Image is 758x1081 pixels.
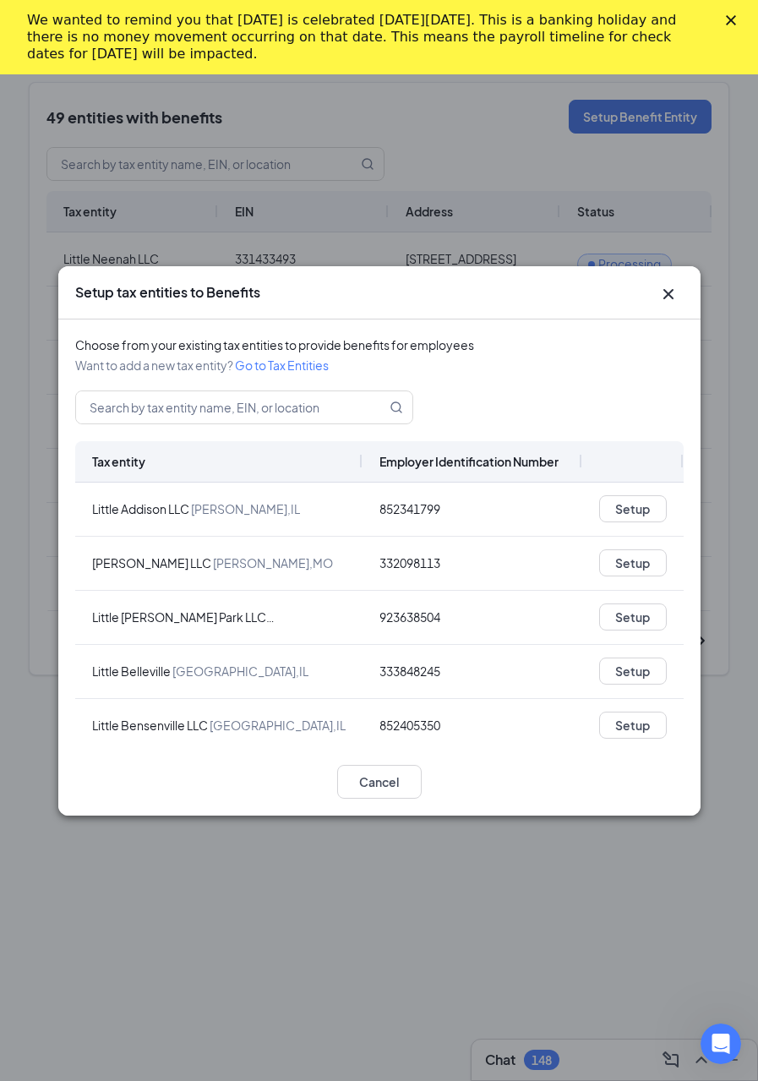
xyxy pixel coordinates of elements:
[172,663,308,679] span: [GEOGRAPHIC_DATA] , IL
[653,283,684,305] button: Close
[379,555,440,571] span: 332098113
[599,712,667,739] button: Setup
[379,501,440,516] span: 852341799
[599,658,667,685] button: Setup
[599,495,667,522] button: Setup
[701,1024,741,1064] iframe: Intercom live chat
[726,15,743,25] div: Close
[379,663,440,679] span: 333848245
[379,454,559,469] span: Employer Identification Number
[75,336,684,353] div: Choose from your existing tax entities to provide benefits for employees
[76,391,366,423] input: Search by tax entity name, EIN, or location
[75,283,260,302] h3: Setup tax entities to Benefits
[599,603,667,631] button: Setup
[92,663,308,680] div: Little Belleville
[337,765,422,799] button: Cancel
[191,501,300,516] span: [PERSON_NAME] , IL
[75,357,684,374] div: Want to add a new tax entity?
[235,358,329,373] a: Go to Tax Entities
[92,500,300,517] div: Little Addison LLC
[92,609,346,625] div: Little [PERSON_NAME] Park LLC
[379,609,440,625] span: 923638504
[92,717,346,734] div: Little Bensenville LLC
[210,718,346,733] span: [GEOGRAPHIC_DATA] , IL
[213,555,333,571] span: [PERSON_NAME] , MO
[92,454,145,469] span: Tax entity
[390,401,403,414] svg: MagnifyingGlass
[658,284,679,304] svg: Cross
[92,554,333,571] div: [PERSON_NAME] LLC
[379,718,440,733] span: 852405350
[27,12,704,63] div: We wanted to remind you that [DATE] is celebrated [DATE][DATE]. This is a banking holiday and the...
[599,549,667,576] button: Setup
